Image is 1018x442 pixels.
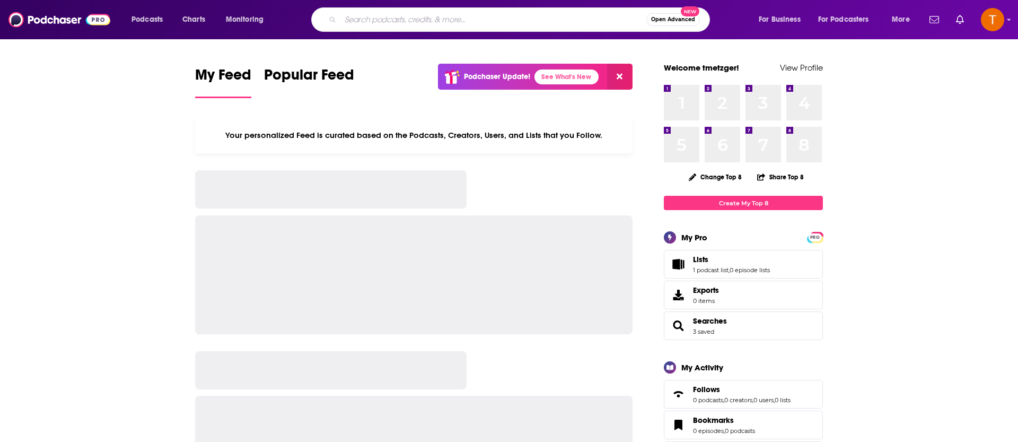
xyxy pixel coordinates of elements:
span: Bookmarks [664,411,823,439]
p: Podchaser Update! [464,72,530,81]
span: Exports [693,285,719,295]
a: Show notifications dropdown [925,11,943,29]
a: 0 creators [724,396,752,404]
a: See What's New [534,70,599,84]
span: , [729,266,730,274]
a: Popular Feed [264,66,354,98]
a: Follows [693,385,791,394]
a: Bookmarks [693,415,755,425]
span: 0 items [693,297,719,305]
span: Lists [693,255,708,264]
a: 0 lists [775,396,791,404]
span: Open Advanced [651,17,695,22]
a: 1 podcast list [693,266,729,274]
span: Popular Feed [264,66,354,90]
a: Create My Top 8 [664,196,823,210]
button: open menu [751,11,814,28]
span: Follows [693,385,720,394]
a: View Profile [780,63,823,73]
span: For Business [759,12,801,27]
span: , [723,396,724,404]
a: Searches [668,318,689,333]
button: Show profile menu [981,8,1004,31]
button: Change Top 8 [682,170,748,184]
a: 3 saved [693,328,714,335]
button: open menu [218,11,277,28]
span: My Feed [195,66,251,90]
input: Search podcasts, credits, & more... [340,11,646,28]
span: Logged in as tmetzger [981,8,1004,31]
a: Follows [668,387,689,402]
a: Bookmarks [668,418,689,432]
span: More [892,12,910,27]
a: Welcome tmetzger! [664,63,739,73]
a: 0 episode lists [730,266,770,274]
button: open menu [884,11,923,28]
a: Charts [175,11,212,28]
img: Podchaser - Follow, Share and Rate Podcasts [8,10,110,30]
span: , [774,396,775,404]
span: Bookmarks [693,415,734,425]
button: open menu [124,11,177,28]
span: For Podcasters [818,12,869,27]
span: Follows [664,380,823,409]
a: PRO [809,233,821,241]
img: User Profile [981,8,1004,31]
span: Exports [668,288,689,302]
span: , [752,396,753,404]
button: Open AdvancedNew [646,13,700,26]
span: New [681,6,700,16]
div: Search podcasts, credits, & more... [321,7,720,32]
a: Exports [664,281,823,309]
span: Searches [664,311,823,340]
a: 0 users [753,396,774,404]
a: 0 episodes [693,427,724,435]
span: , [724,427,725,435]
a: 0 podcasts [725,427,755,435]
button: open menu [811,11,884,28]
span: Charts [182,12,205,27]
a: Lists [668,257,689,272]
button: Share Top 8 [757,167,804,187]
a: Show notifications dropdown [952,11,968,29]
div: Your personalized Feed is curated based on the Podcasts, Creators, Users, and Lists that you Follow. [195,117,633,153]
div: My Pro [681,232,707,242]
a: Lists [693,255,770,264]
a: My Feed [195,66,251,98]
div: My Activity [681,362,723,372]
a: Searches [693,316,727,326]
span: Podcasts [131,12,163,27]
span: Monitoring [226,12,264,27]
a: 0 podcasts [693,396,723,404]
span: Lists [664,250,823,279]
